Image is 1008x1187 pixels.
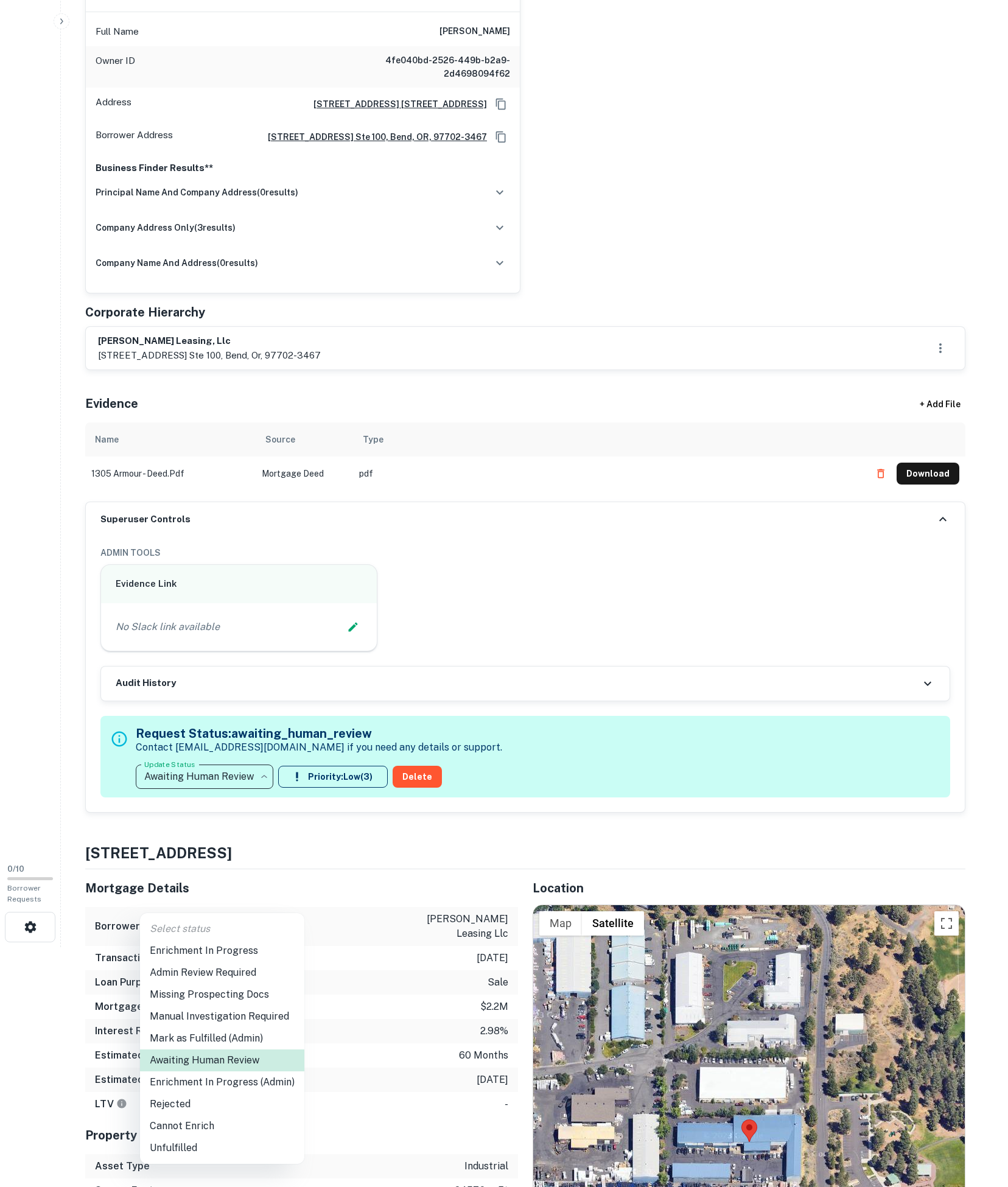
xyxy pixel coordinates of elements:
[140,940,304,962] li: Enrichment In Progress
[947,1090,1008,1148] iframe: Chat Widget
[140,1006,304,1028] li: Manual Investigation Required
[140,1028,304,1049] li: Mark as Fulfilled (Admin)
[140,984,304,1006] li: Missing Prospecting Docs
[140,1115,304,1137] li: Cannot Enrich
[140,962,304,984] li: Admin Review Required
[140,1093,304,1115] li: Rejected
[140,1071,304,1093] li: Enrichment In Progress (Admin)
[140,1049,304,1071] li: Awaiting Human Review
[140,1137,304,1159] li: Unfulfilled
